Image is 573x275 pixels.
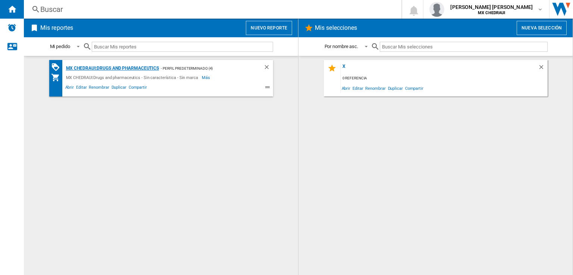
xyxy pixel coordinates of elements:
div: MX CHEDRAUI:Drugs and pharmaceutics - Sin característica - Sin marca [64,73,202,82]
div: MX CHEDRAUI:Drugs and pharmaceutics [64,64,159,73]
span: Editar [351,83,364,93]
span: Renombrar [88,84,110,93]
span: Abrir [341,83,352,93]
img: alerts-logo.svg [7,23,16,32]
div: Mi pedido [50,44,70,49]
div: 0 referencia [341,74,548,83]
div: Borrar [538,64,548,74]
span: [PERSON_NAME] [PERSON_NAME] [450,3,533,11]
span: Abrir [64,84,75,93]
div: Por nombre asc. [325,44,358,49]
div: Mi colección [51,73,64,82]
div: Matriz de PROMOCIONES [51,63,64,72]
span: Compartir [404,83,425,93]
b: MX CHEDRAUI [478,10,505,15]
button: Nuevo reporte [246,21,292,35]
span: Duplicar [110,84,128,93]
img: profile.jpg [429,2,444,17]
div: - Perfil predeterminado (4) [159,64,248,73]
span: Compartir [128,84,148,93]
div: Buscar [40,4,382,15]
span: Editar [75,84,88,93]
span: Renombrar [364,83,386,93]
div: Borrar [263,64,273,73]
input: Buscar Mis selecciones [380,42,547,52]
button: Nueva selección [517,21,567,35]
div: x [341,64,538,74]
h2: Mis selecciones [313,21,359,35]
span: Más [202,73,211,82]
input: Buscar Mis reportes [92,42,273,52]
h2: Mis reportes [39,21,75,35]
span: Duplicar [387,83,404,93]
